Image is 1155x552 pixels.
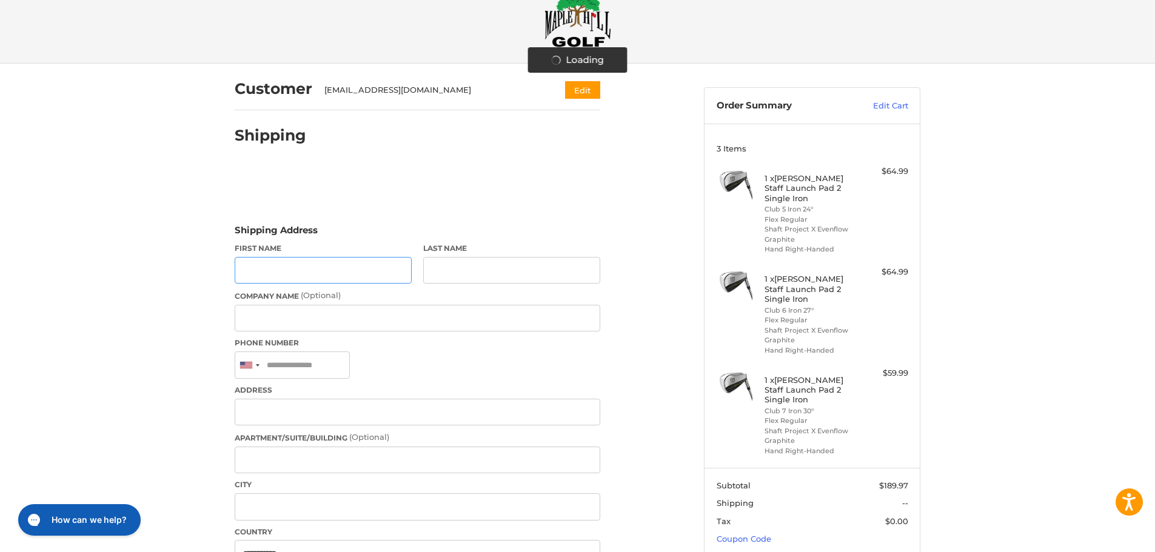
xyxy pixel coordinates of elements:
span: Shipping [717,498,754,508]
h2: Customer [235,79,312,98]
button: Edit [565,81,600,99]
span: $189.97 [879,481,908,490]
label: Company Name [235,290,600,302]
div: United States: +1 [235,352,263,378]
div: $64.99 [860,165,908,178]
li: Hand Right-Handed [765,446,857,456]
div: [EMAIL_ADDRESS][DOMAIN_NAME] [324,84,542,96]
li: Club 7 Iron 30° [765,406,857,416]
label: First Name [235,243,412,254]
a: Coupon Code [717,534,771,544]
li: Club 6 Iron 27° [765,305,857,316]
h2: Shipping [235,126,306,145]
li: Flex Regular [765,214,857,225]
li: Shaft Project X Evenflow Graphite [765,426,857,446]
label: Phone Number [235,338,600,348]
span: Loading [566,53,604,67]
label: Apartment/Suite/Building [235,431,600,444]
h4: 1 x [PERSON_NAME] Staff Launch Pad 2 Single Iron [765,173,857,203]
li: Shaft Project X Evenflow Graphite [765,224,857,244]
h4: 1 x [PERSON_NAME] Staff Launch Pad 2 Single Iron [765,274,857,304]
li: Hand Right-Handed [765,244,857,254]
small: (Optional) [301,290,341,300]
li: Flex Regular [765,315,857,325]
label: Country [235,527,600,537]
li: Shaft Project X Evenflow Graphite [765,325,857,345]
li: Club 5 Iron 24° [765,204,857,214]
label: City [235,479,600,490]
h3: 3 Items [717,144,908,153]
h4: 1 x [PERSON_NAME] Staff Launch Pad 2 Single Iron [765,375,857,405]
span: Subtotal [717,481,751,490]
span: -- [902,498,908,508]
li: Hand Right-Handed [765,345,857,356]
div: $64.99 [860,266,908,278]
li: Flex Regular [765,416,857,426]
h3: Order Summary [717,100,847,112]
a: Edit Cart [847,100,908,112]
span: $0.00 [885,516,908,526]
small: (Optional) [349,432,389,442]
legend: Shipping Address [235,224,318,243]
iframe: Gorgias live chat messenger [12,500,144,540]
label: Address [235,385,600,396]
label: Last Name [423,243,600,254]
span: Tax [717,516,731,526]
div: $59.99 [860,367,908,379]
